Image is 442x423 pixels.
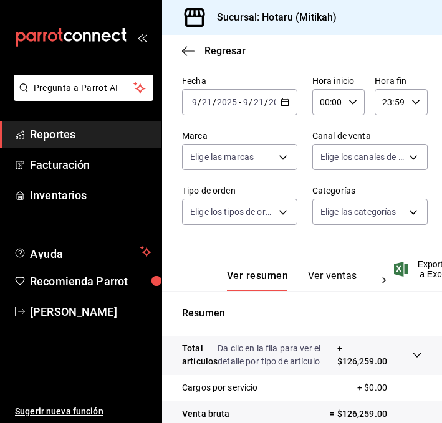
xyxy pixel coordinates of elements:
[213,97,216,107] span: /
[375,77,427,85] label: Hora fin
[9,90,153,103] a: Pregunta a Parrot AI
[216,97,238,107] input: ----
[312,186,428,195] label: Categorías
[191,97,198,107] input: --
[357,381,422,394] p: + $0.00
[190,206,274,218] span: Elige los tipos de orden
[330,407,422,421] p: = $126,259.00
[30,273,151,290] span: Recomienda Parrot
[182,45,246,57] button: Regresar
[182,342,218,368] p: Total artículos
[182,407,229,421] p: Venta bruta
[227,270,372,291] div: navigation tabs
[182,131,297,140] label: Marca
[312,131,428,140] label: Canal de venta
[182,77,297,85] label: Fecha
[218,342,337,368] p: Da clic en la fila para ver el detalle por tipo de artículo
[201,97,213,107] input: --
[249,97,252,107] span: /
[15,405,151,418] span: Sugerir nueva función
[239,97,241,107] span: -
[227,270,288,291] button: Ver resumen
[182,186,297,195] label: Tipo de orden
[182,381,258,394] p: Cargos por servicio
[253,97,264,107] input: --
[308,270,357,291] button: Ver ventas
[34,82,134,95] span: Pregunta a Parrot AI
[320,151,405,163] span: Elige los canales de venta
[337,342,387,368] p: + $126,259.00
[320,206,396,218] span: Elige las categorías
[137,32,147,42] button: open_drawer_menu
[30,126,151,143] span: Reportes
[198,97,201,107] span: /
[207,10,337,25] h3: Sucursal: Hotaru (Mitikah)
[264,97,268,107] span: /
[14,75,153,101] button: Pregunta a Parrot AI
[190,151,254,163] span: Elige las marcas
[182,306,422,321] p: Resumen
[30,156,151,173] span: Facturación
[30,244,135,259] span: Ayuda
[204,45,246,57] span: Regresar
[243,97,249,107] input: --
[30,303,151,320] span: [PERSON_NAME]
[268,97,289,107] input: ----
[312,77,365,85] label: Hora inicio
[30,187,151,204] span: Inventarios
